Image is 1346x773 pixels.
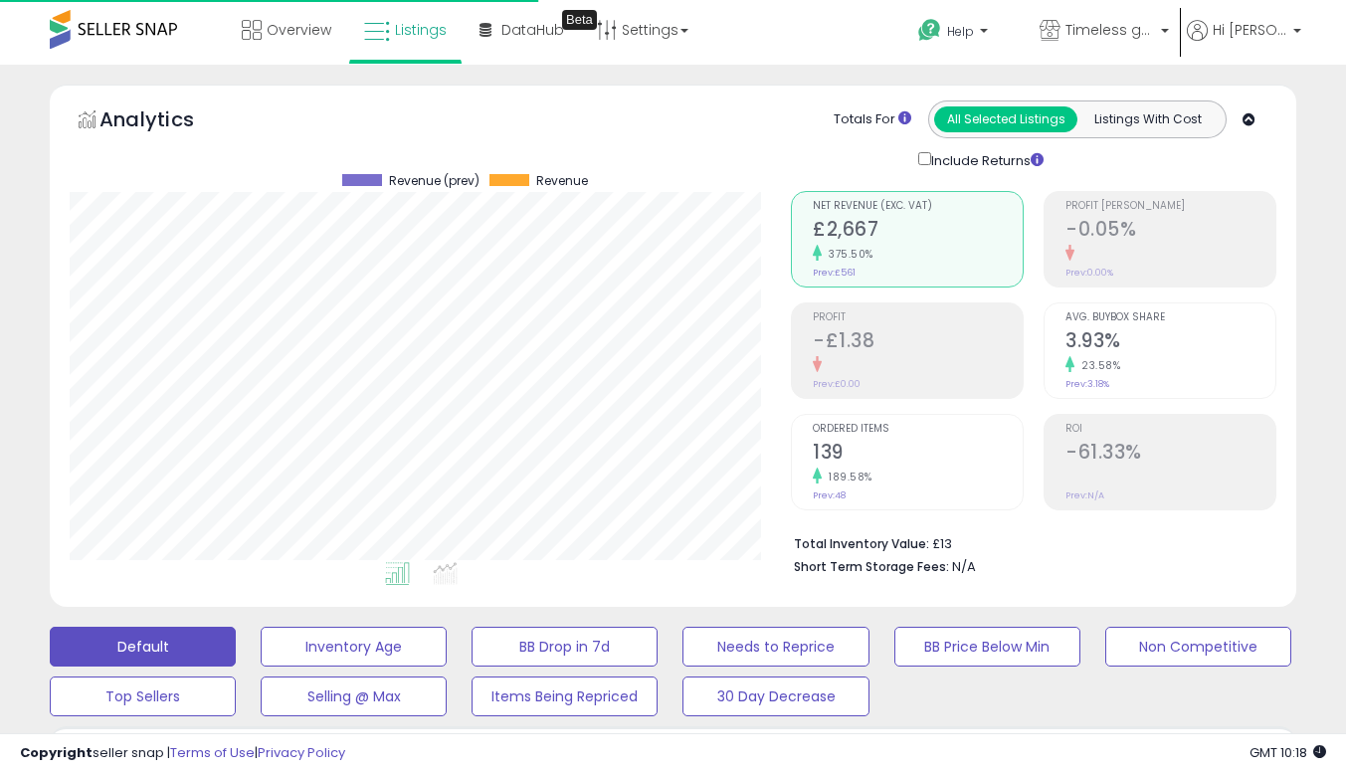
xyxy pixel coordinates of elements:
[813,378,861,390] small: Prev: £0.00
[536,174,588,188] span: Revenue
[813,201,1023,212] span: Net Revenue (Exc. VAT)
[917,18,942,43] i: Get Help
[501,20,564,40] span: DataHub
[947,23,974,40] span: Help
[813,441,1023,468] h2: 139
[20,744,345,763] div: seller snap | |
[267,20,331,40] span: Overview
[1065,218,1275,245] h2: -0.05%
[261,627,447,667] button: Inventory Age
[472,676,658,716] button: Items Being Repriced
[813,329,1023,356] h2: -£1.38
[1076,106,1220,132] button: Listings With Cost
[822,470,872,484] small: 189.58%
[50,627,236,667] button: Default
[813,218,1023,245] h2: £2,667
[1105,627,1291,667] button: Non Competitive
[794,530,1261,554] li: £13
[813,312,1023,323] span: Profit
[813,267,856,279] small: Prev: £561
[794,535,929,552] b: Total Inventory Value:
[1250,743,1326,762] span: 2025-09-15 10:18 GMT
[813,424,1023,435] span: Ordered Items
[1065,378,1109,390] small: Prev: 3.18%
[934,106,1077,132] button: All Selected Listings
[822,247,873,262] small: 375.50%
[794,558,949,575] b: Short Term Storage Fees:
[1065,312,1275,323] span: Avg. Buybox Share
[1187,20,1301,65] a: Hi [PERSON_NAME]
[1065,424,1275,435] span: ROI
[682,676,868,716] button: 30 Day Decrease
[1065,329,1275,356] h2: 3.93%
[1065,201,1275,212] span: Profit [PERSON_NAME]
[261,676,447,716] button: Selling @ Max
[902,3,1022,65] a: Help
[389,174,480,188] span: Revenue (prev)
[813,489,846,501] small: Prev: 48
[562,10,597,30] div: Tooltip anchor
[1065,267,1113,279] small: Prev: 0.00%
[894,627,1080,667] button: BB Price Below Min
[1213,20,1287,40] span: Hi [PERSON_NAME]
[834,110,911,129] div: Totals For
[20,743,93,762] strong: Copyright
[682,627,868,667] button: Needs to Reprice
[395,20,447,40] span: Listings
[1074,358,1120,373] small: 23.58%
[1065,489,1104,501] small: Prev: N/A
[99,105,233,138] h5: Analytics
[903,148,1067,171] div: Include Returns
[1065,20,1155,40] span: Timeless goods
[170,743,255,762] a: Terms of Use
[952,557,976,576] span: N/A
[258,743,345,762] a: Privacy Policy
[50,676,236,716] button: Top Sellers
[1065,441,1275,468] h2: -61.33%
[472,627,658,667] button: BB Drop in 7d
